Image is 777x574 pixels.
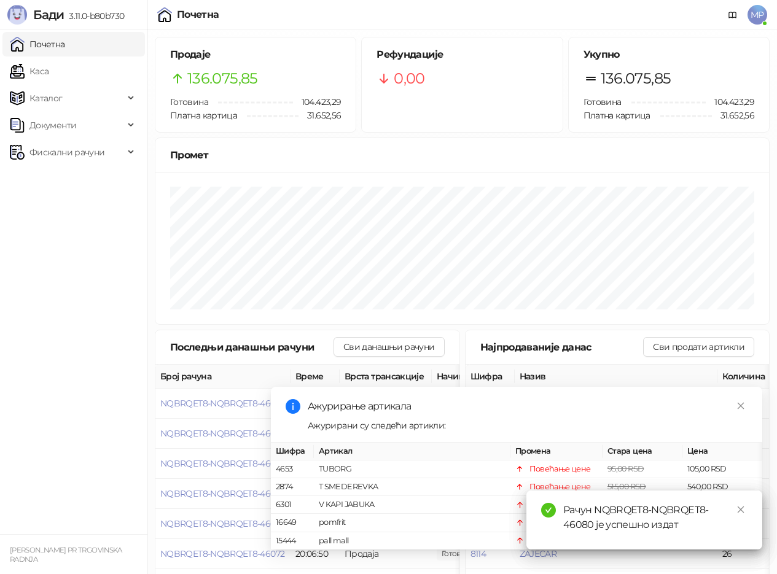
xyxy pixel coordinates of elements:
[682,460,762,478] td: 105,00 RSD
[584,47,754,62] h5: Укупно
[271,443,314,460] th: Шифра
[177,10,219,20] div: Почетна
[170,339,334,355] div: Последњи данашњи рачуни
[286,399,300,414] span: info-circle
[340,365,432,389] th: Врста трансакције
[170,110,237,121] span: Платна картица
[394,67,424,90] span: 0,00
[155,365,291,389] th: Број рачуна
[308,419,748,432] div: Ажурирани су следећи артикли:
[515,365,717,389] th: Назив
[466,365,515,389] th: Шифра
[29,113,76,138] span: Документи
[563,503,748,532] div: Рачун NQBRQET8-NQBRQET8-46080 је успешно издат
[29,140,104,165] span: Фискални рачуни
[723,5,743,25] a: Документација
[271,532,314,550] td: 15444
[160,518,284,529] button: NQBRQET8-NQBRQET8-46073
[10,59,49,83] a: Каса
[291,365,340,389] th: Време
[7,5,27,25] img: Logo
[603,443,682,460] th: Стара цена
[682,443,762,460] th: Цена
[314,514,510,532] td: pomfrit
[170,47,341,62] h5: Продаје
[160,488,284,499] button: NQBRQET8-NQBRQET8-46074
[293,95,342,109] span: 104.423,29
[271,460,314,478] td: 4653
[432,365,555,389] th: Начини плаћања
[271,479,314,497] td: 2874
[308,399,748,414] div: Ажурирање артикала
[314,443,510,460] th: Артикал
[734,399,748,413] a: Close
[29,86,63,111] span: Каталог
[734,503,748,516] a: Close
[706,95,754,109] span: 104.423,29
[682,479,762,497] td: 540,00 RSD
[643,337,754,357] button: Сви продати артикли
[584,96,622,107] span: Готовина
[529,481,591,494] div: Повећање цене
[529,463,591,475] div: Повећање цене
[170,96,208,107] span: Готовина
[314,479,510,497] td: T SMEDEREVKA
[314,460,510,478] td: TUBORG
[160,548,284,559] button: NQBRQET8-NQBRQET8-46072
[607,483,646,492] span: 515,00 RSD
[601,67,671,90] span: 136.075,85
[10,32,65,56] a: Почетна
[160,398,284,409] button: NQBRQET8-NQBRQET8-46077
[271,497,314,514] td: 6301
[64,10,124,21] span: 3.11.0-b80b730
[187,67,258,90] span: 136.075,85
[584,110,650,121] span: Платна картица
[314,497,510,514] td: V KAPI JABUKA
[160,428,285,439] button: NQBRQET8-NQBRQET8-46076
[541,503,556,518] span: check-circle
[314,532,510,550] td: pall mall
[334,337,444,357] button: Сви данашњи рачуни
[736,505,745,514] span: close
[717,365,773,389] th: Количина
[170,147,754,163] div: Промет
[10,546,122,564] small: [PERSON_NAME] PR TRGOVINSKA RADNJA
[271,514,314,532] td: 16649
[299,109,341,122] span: 31.652,56
[377,47,547,62] h5: Рефундације
[712,109,754,122] span: 31.652,56
[33,7,64,22] span: Бади
[480,339,644,355] div: Најпродаваније данас
[748,5,767,25] span: MP
[736,401,745,410] span: close
[607,464,644,473] span: 95,00 RSD
[160,458,284,469] button: NQBRQET8-NQBRQET8-46075
[510,443,603,460] th: Промена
